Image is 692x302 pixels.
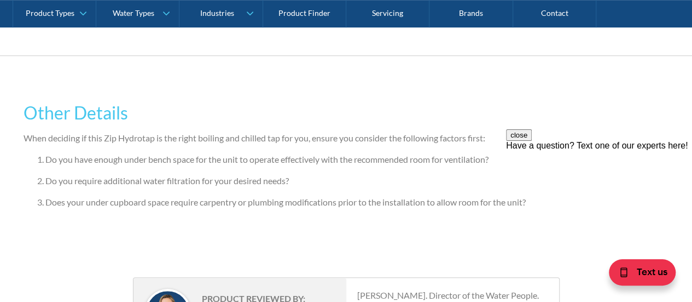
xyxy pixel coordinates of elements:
[45,153,669,166] li: Do you have enough under bench space for the unit to operate effectively with the recommended roo...
[24,100,669,126] h3: Other Details
[113,9,154,18] div: Water Types
[45,196,669,209] li: Does your under cupboard space require carpentry or plumbing modifications prior to the installat...
[26,9,74,18] div: Product Types
[45,174,669,187] li: Do you require additional water filtration for your desired needs?
[24,132,669,145] p: When deciding if this Zip Hydrotap is the right boiling and chilled tap for you, ensure you consi...
[583,247,692,302] iframe: podium webchat widget bubble
[200,9,234,18] div: Industries
[506,129,692,261] iframe: podium webchat widget prompt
